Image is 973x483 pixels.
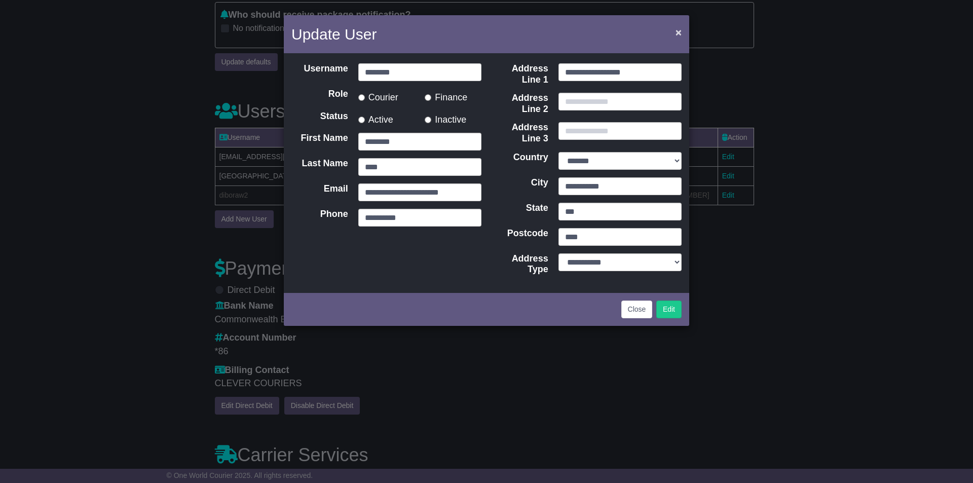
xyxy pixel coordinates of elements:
label: Address Line 3 [486,122,553,144]
label: State [486,203,553,220]
input: Finance [425,94,431,101]
input: Active [358,117,365,123]
label: Inactive [425,111,466,126]
input: Inactive [425,117,431,123]
label: Finance [425,89,467,103]
button: Close [670,22,687,43]
h4: Update User [291,23,377,46]
label: City [486,177,553,195]
label: First Name [286,133,353,151]
label: Status [286,111,353,126]
label: Role [286,89,353,103]
input: Courier [358,94,365,101]
span: × [676,26,682,38]
label: Country [486,152,553,170]
label: Address Type [486,253,553,275]
label: Courier [358,89,398,103]
label: Last Name [286,158,353,176]
button: Close [621,301,653,318]
label: Username [286,63,353,81]
label: Active [358,111,393,126]
label: Postcode [486,228,553,246]
button: Edit [656,301,682,318]
label: Address Line 1 [486,63,553,85]
label: Address Line 2 [486,93,553,115]
label: Phone [286,209,353,227]
label: Email [286,183,353,201]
